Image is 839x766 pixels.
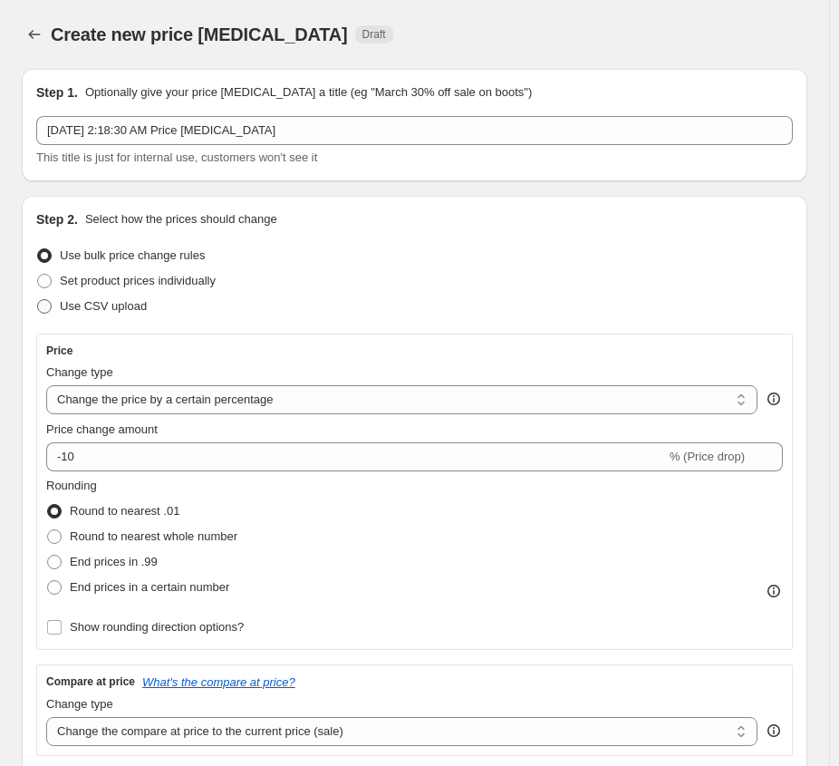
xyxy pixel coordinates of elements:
div: help [765,722,783,740]
span: End prices in .99 [70,555,158,568]
span: Change type [46,697,113,711]
h2: Step 2. [36,210,78,228]
h3: Price [46,344,72,358]
span: Change type [46,365,113,379]
span: Use CSV upload [60,299,147,313]
span: Draft [362,27,386,42]
span: Round to nearest whole number [70,529,237,543]
input: -15 [46,442,666,471]
p: Select how the prices should change [85,210,277,228]
span: This title is just for internal use, customers won't see it [36,150,317,164]
h2: Step 1. [36,83,78,102]
p: Optionally give your price [MEDICAL_DATA] a title (eg "March 30% off sale on boots") [85,83,532,102]
input: 30% off holiday sale [36,116,793,145]
button: Price change jobs [22,22,47,47]
button: What's the compare at price? [142,675,295,689]
span: Set product prices individually [60,274,216,287]
span: Round to nearest .01 [70,504,179,518]
span: % (Price drop) [670,450,745,463]
span: End prices in a certain number [70,580,229,594]
span: Use bulk price change rules [60,248,205,262]
h3: Compare at price [46,674,135,689]
span: Price change amount [46,422,158,436]
span: Rounding [46,479,97,492]
span: Show rounding direction options? [70,620,244,634]
span: Create new price [MEDICAL_DATA] [51,24,348,44]
div: help [765,390,783,408]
